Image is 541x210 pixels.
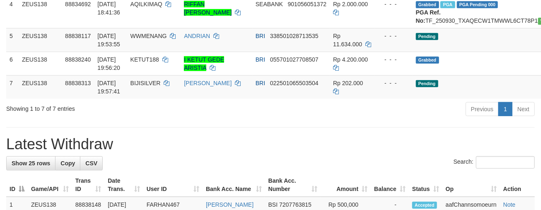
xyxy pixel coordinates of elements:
[466,102,499,116] a: Previous
[6,101,219,113] div: Showing 1 to 7 of 7 entries
[184,56,224,71] a: I KETUT GEDE ARISTIA
[6,75,19,99] td: 7
[333,33,362,48] span: Rp 11.634.000
[333,80,363,86] span: Rp 202.000
[6,28,19,52] td: 5
[256,80,265,86] span: BRI
[130,56,159,63] span: KETUT188
[500,173,535,197] th: Action
[97,1,120,16] span: [DATE] 18:41:36
[55,156,80,170] a: Copy
[321,173,371,197] th: Amount: activate to sort column ascending
[85,160,97,167] span: CSV
[65,80,91,86] span: 88838313
[65,56,91,63] span: 88838240
[503,201,516,208] a: Note
[256,33,265,39] span: BRI
[416,80,438,87] span: Pending
[256,56,265,63] span: BRI
[6,156,56,170] a: Show 25 rows
[203,173,265,197] th: Bank Acc. Name: activate to sort column ascending
[270,33,319,39] span: Copy 338501028713535 to clipboard
[412,202,437,209] span: Accepted
[512,102,535,116] a: Next
[6,136,535,153] h1: Latest Withdraw
[265,173,321,197] th: Bank Acc. Number: activate to sort column ascending
[256,1,283,7] span: SEABANK
[416,1,439,8] span: Grabbed
[6,52,19,75] td: 6
[6,173,28,197] th: ID: activate to sort column descending
[130,33,167,39] span: WWMENANG
[416,57,439,64] span: Grabbed
[130,80,161,86] span: BIJISILVER
[19,28,62,52] td: ZEUS138
[184,33,210,39] a: ANDRIAN
[416,33,438,40] span: Pending
[65,1,91,7] span: 88834692
[184,1,232,16] a: RIFFAN [PERSON_NAME]
[206,201,254,208] a: [PERSON_NAME]
[65,33,91,39] span: 88838117
[442,173,500,197] th: Op: activate to sort column ascending
[457,1,498,8] span: PGA Pending
[288,1,326,7] span: Copy 901056051372 to clipboard
[416,9,441,24] b: PGA Ref. No:
[72,173,104,197] th: Trans ID: activate to sort column ascending
[12,160,50,167] span: Show 25 rows
[371,173,409,197] th: Balance: activate to sort column ascending
[270,80,319,86] span: Copy 022501065503504 to clipboard
[19,75,62,99] td: ZEUS138
[378,32,409,40] div: - - -
[378,79,409,87] div: - - -
[130,1,162,7] span: AQILKIMAQ
[454,156,535,169] label: Search:
[498,102,512,116] a: 1
[378,55,409,64] div: - - -
[28,173,72,197] th: Game/API: activate to sort column ascending
[97,33,120,48] span: [DATE] 19:53:55
[19,52,62,75] td: ZEUS138
[97,56,120,71] span: [DATE] 19:56:20
[333,56,368,63] span: Rp 4.200.000
[440,1,455,8] span: Marked by aafsolysreylen
[143,173,203,197] th: User ID: activate to sort column ascending
[333,1,368,7] span: Rp 2.000.000
[80,156,103,170] a: CSV
[60,160,75,167] span: Copy
[184,80,232,86] a: [PERSON_NAME]
[268,201,278,208] span: BSI
[104,173,143,197] th: Date Trans.: activate to sort column ascending
[476,156,535,169] input: Search:
[97,80,120,95] span: [DATE] 19:57:41
[279,201,312,208] span: Copy 7207763815 to clipboard
[409,173,442,197] th: Status: activate to sort column ascending
[270,56,319,63] span: Copy 055701027708507 to clipboard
